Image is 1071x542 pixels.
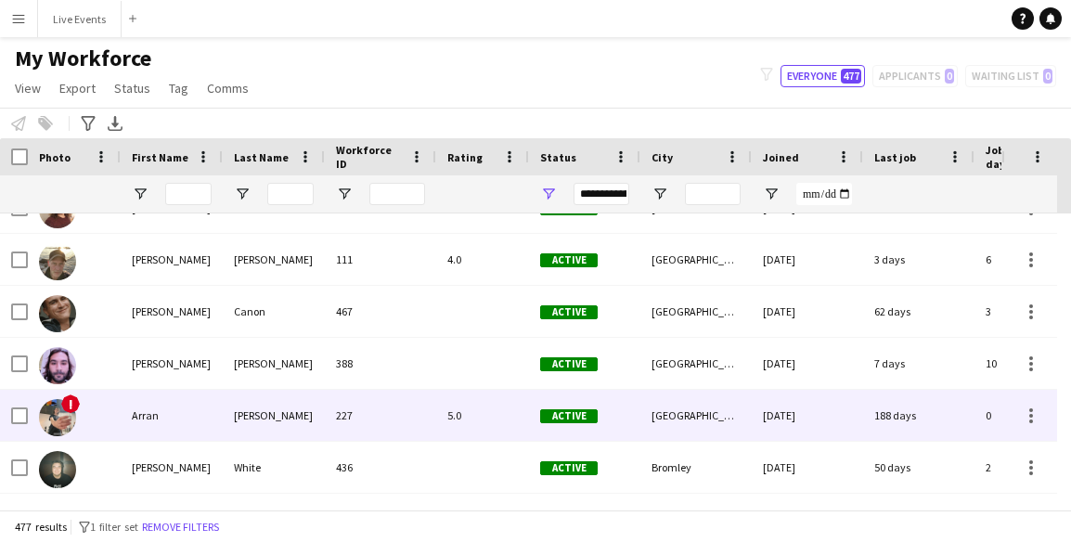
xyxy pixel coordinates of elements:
div: 467 [325,286,436,337]
button: Open Filter Menu [132,186,148,202]
span: City [652,150,673,164]
button: Everyone477 [781,65,865,87]
input: City Filter Input [685,183,741,205]
input: First Name Filter Input [165,183,212,205]
div: [DATE] [752,286,863,337]
app-action-btn: Export XLSX [104,112,126,135]
span: Photo [39,150,71,164]
span: Joined [763,150,799,164]
a: Comms [200,76,256,100]
button: Open Filter Menu [763,186,780,202]
span: Status [114,80,150,97]
div: [PERSON_NAME] [223,234,325,285]
span: Active [540,461,598,475]
button: Open Filter Menu [540,186,557,202]
span: Export [59,80,96,97]
div: [PERSON_NAME] [223,390,325,441]
span: Jobs (last 90 days) [986,143,1062,171]
div: [PERSON_NAME] [121,234,223,285]
div: [DATE] [752,234,863,285]
img: Arran Langton [39,399,76,436]
img: Arthur White [39,451,76,488]
span: First Name [132,150,188,164]
button: Live Events [38,1,122,37]
span: 1 filter set [90,520,138,534]
div: 7 days [863,338,974,389]
div: [PERSON_NAME] [121,338,223,389]
div: [PERSON_NAME] [223,338,325,389]
span: Last Name [234,150,289,164]
div: 388 [325,338,436,389]
input: Joined Filter Input [796,183,852,205]
div: 436 [325,442,436,493]
div: 62 days [863,286,974,337]
span: Tag [169,80,188,97]
div: 3 days [863,234,974,285]
button: Open Filter Menu [234,186,251,202]
div: [DATE] [752,442,863,493]
div: [PERSON_NAME] [121,286,223,337]
div: 4.0 [436,234,529,285]
div: [GEOGRAPHIC_DATA] [640,390,752,441]
div: 5.0 [436,390,529,441]
div: 111 [325,234,436,285]
a: Status [107,76,158,100]
img: Antonio Velez [39,347,76,384]
div: [DATE] [752,390,863,441]
div: White [223,442,325,493]
a: View [7,76,48,100]
div: [GEOGRAPHIC_DATA] [640,286,752,337]
a: Tag [161,76,196,100]
span: Active [540,409,598,423]
button: Open Filter Menu [336,186,353,202]
span: Comms [207,80,249,97]
div: 50 days [863,442,974,493]
span: Active [540,357,598,371]
span: Workforce ID [336,143,403,171]
input: Workforce ID Filter Input [369,183,425,205]
span: 477 [841,69,861,84]
span: Status [540,150,576,164]
div: [GEOGRAPHIC_DATA] [640,234,752,285]
span: Active [540,305,598,319]
img: Anthony Thomas [39,243,76,280]
div: Bromley [640,442,752,493]
div: [PERSON_NAME] [121,442,223,493]
div: Arran [121,390,223,441]
div: 227 [325,390,436,441]
input: Last Name Filter Input [267,183,314,205]
button: Remove filters [138,517,223,537]
span: ! [61,394,80,413]
div: [GEOGRAPHIC_DATA] [640,338,752,389]
span: Last job [874,150,916,164]
span: View [15,80,41,97]
div: 188 days [863,390,974,441]
div: Canon [223,286,325,337]
div: [DATE] [752,338,863,389]
span: Active [540,253,598,267]
button: Open Filter Menu [652,186,668,202]
a: Export [52,76,103,100]
span: My Workforce [15,45,151,72]
app-action-btn: Advanced filters [77,112,99,135]
span: Rating [447,150,483,164]
img: Antoine Canon [39,295,76,332]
